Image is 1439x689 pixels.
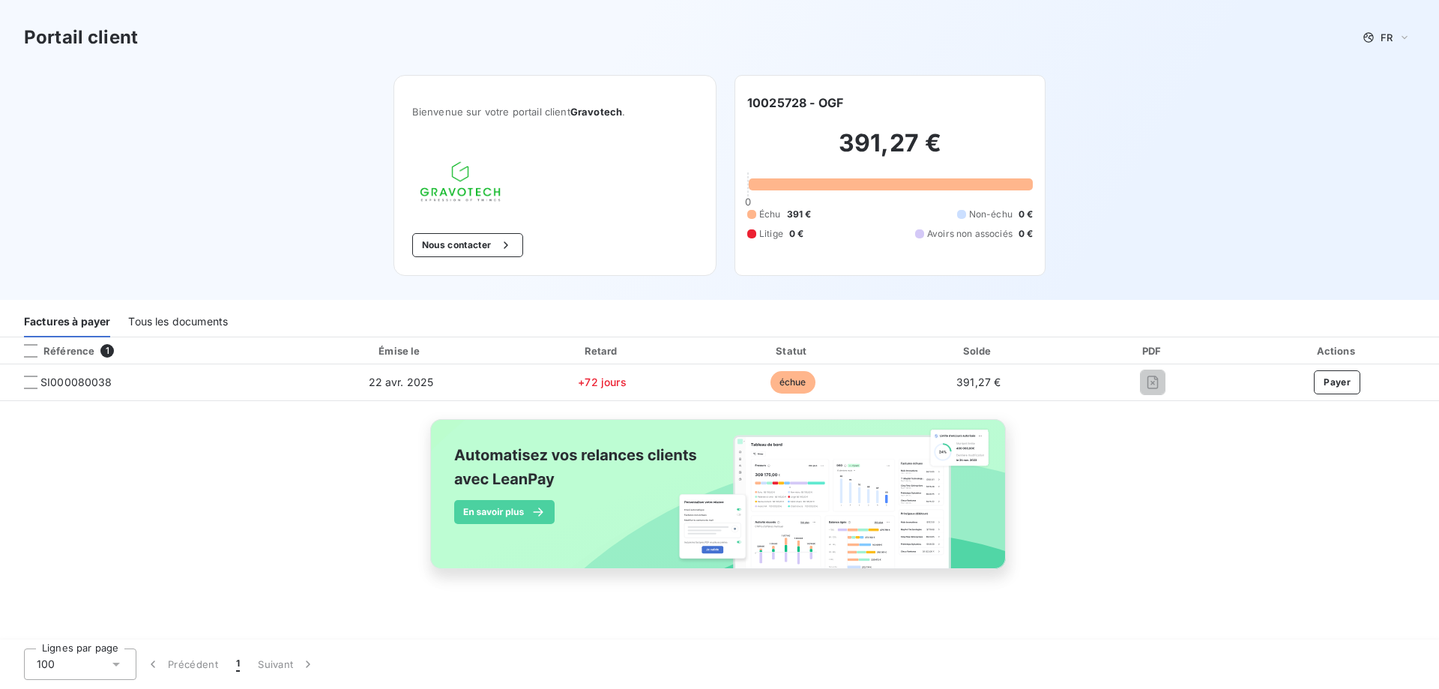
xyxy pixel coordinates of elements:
[1073,343,1232,358] div: PDF
[37,657,55,672] span: 100
[747,94,843,112] h6: 10025728 - OGF
[509,343,696,358] div: Retard
[1019,227,1033,241] span: 0 €
[927,227,1013,241] span: Avoirs non associés
[570,106,622,118] span: Gravotech
[759,227,783,241] span: Litige
[578,376,626,388] span: +72 jours
[369,376,434,388] span: 22 avr. 2025
[236,657,240,672] span: 1
[956,376,1001,388] span: 391,27 €
[1314,370,1360,394] button: Payer
[412,154,508,209] img: Company logo
[136,649,227,680] button: Précédent
[789,227,803,241] span: 0 €
[702,343,884,358] div: Statut
[969,208,1013,221] span: Non-échu
[1019,208,1033,221] span: 0 €
[745,196,751,208] span: 0
[40,375,112,390] span: SI000080038
[747,128,1033,173] h2: 391,27 €
[1238,343,1436,358] div: Actions
[412,106,698,118] span: Bienvenue sur votre portail client .
[770,371,815,394] span: échue
[412,233,523,257] button: Nous contacter
[759,208,781,221] span: Échu
[227,649,249,680] button: 1
[787,208,812,221] span: 391 €
[299,343,503,358] div: Émise le
[12,344,94,358] div: Référence
[890,343,1067,358] div: Solde
[417,410,1022,595] img: banner
[24,306,110,337] div: Factures à payer
[1381,31,1393,43] span: FR
[24,24,138,51] h3: Portail client
[249,649,325,680] button: Suivant
[128,306,228,337] div: Tous les documents
[100,344,114,358] span: 1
